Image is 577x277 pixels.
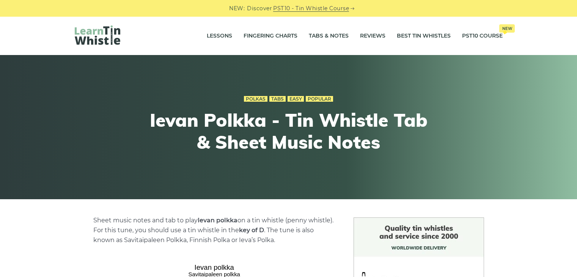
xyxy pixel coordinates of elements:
a: Tabs & Notes [309,27,349,46]
strong: Ievan polkka [198,217,237,224]
a: Best Tin Whistles [397,27,451,46]
p: Sheet music notes and tab to play on a tin whistle (penny whistle). For this tune, you should use... [93,216,335,245]
span: New [499,24,515,33]
a: Tabs [269,96,286,102]
a: Popular [306,96,333,102]
a: Polkas [244,96,267,102]
a: Reviews [360,27,385,46]
strong: key of D [239,227,264,234]
a: PST10 CourseNew [462,27,503,46]
a: Lessons [207,27,232,46]
img: LearnTinWhistle.com [75,25,120,45]
a: Fingering Charts [244,27,297,46]
h1: Ievan Polkka - Tin Whistle Tab & Sheet Music Notes [149,109,428,153]
a: Easy [288,96,304,102]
